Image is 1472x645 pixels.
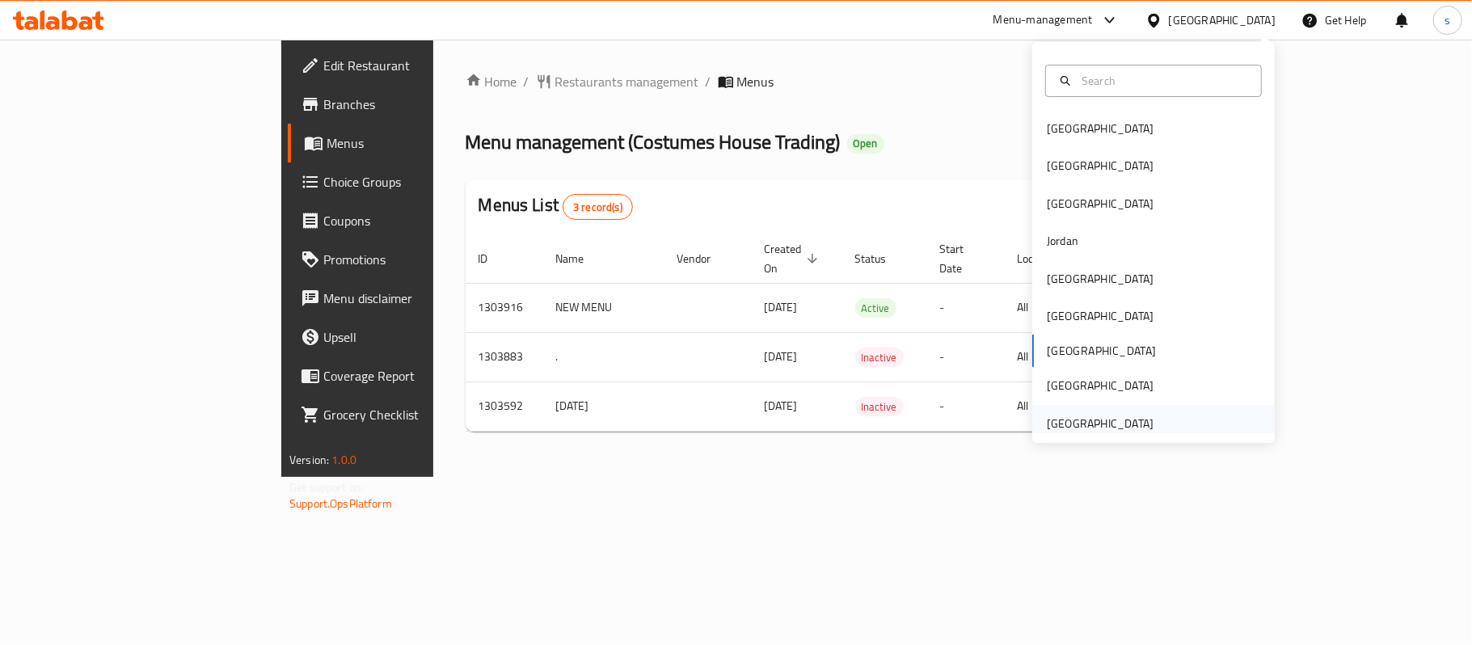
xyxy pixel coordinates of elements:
td: [DATE] [543,382,664,431]
span: Upsell [323,327,514,347]
span: Active [855,299,896,318]
div: [GEOGRAPHIC_DATA] [1047,157,1154,175]
span: Inactive [855,348,904,367]
span: [DATE] [765,346,798,367]
td: - [927,382,1005,431]
span: 3 record(s) [563,200,632,215]
span: Choice Groups [323,172,514,192]
a: Choice Groups [288,162,527,201]
div: [GEOGRAPHIC_DATA] [1169,11,1276,29]
a: Grocery Checklist [288,395,527,434]
span: Menu disclaimer [323,289,514,308]
span: Coverage Report [323,366,514,386]
span: Get support on: [289,477,364,498]
span: Inactive [855,398,904,416]
div: [GEOGRAPHIC_DATA] [1047,307,1154,325]
span: Menus [737,72,774,91]
span: Menu management ( Costumes House Trading ) [466,124,841,160]
span: Locale [1018,249,1069,268]
a: Edit Restaurant [288,46,527,85]
div: Inactive [855,397,904,416]
td: . [543,332,664,382]
span: Grocery Checklist [323,405,514,424]
td: All [1005,332,1088,382]
div: Jordan [1047,232,1078,250]
td: - [927,332,1005,382]
div: Total records count [563,194,633,220]
div: [GEOGRAPHIC_DATA] [1047,120,1154,137]
span: [DATE] [765,297,798,318]
div: [GEOGRAPHIC_DATA] [1047,415,1154,432]
div: [GEOGRAPHIC_DATA] [1047,195,1154,213]
span: Menus [327,133,514,153]
h2: Menus List [479,193,633,220]
a: Promotions [288,240,527,279]
a: Upsell [288,318,527,356]
div: Inactive [855,348,904,367]
span: [DATE] [765,395,798,416]
div: Menu-management [993,11,1093,30]
div: Active [855,298,896,318]
div: Open [847,134,884,154]
span: Open [847,137,884,150]
span: 1.0.0 [331,449,356,470]
li: / [706,72,711,91]
span: Restaurants management [555,72,699,91]
span: ID [479,249,509,268]
div: [GEOGRAPHIC_DATA] [1047,377,1154,394]
td: - [927,283,1005,332]
span: Edit Restaurant [323,56,514,75]
td: NEW MENU [543,283,664,332]
a: Menus [288,124,527,162]
a: Support.OpsPlatform [289,493,392,514]
span: s [1445,11,1450,29]
span: Name [556,249,605,268]
span: Created On [765,239,823,278]
span: Promotions [323,250,514,269]
td: All [1005,382,1088,431]
span: Status [855,249,908,268]
a: Restaurants management [536,72,699,91]
nav: breadcrumb [466,72,1158,91]
span: Version: [289,449,329,470]
span: Start Date [940,239,985,278]
span: Vendor [677,249,732,268]
a: Menu disclaimer [288,279,527,318]
input: Search [1075,72,1251,90]
a: Coupons [288,201,527,240]
a: Coverage Report [288,356,527,395]
a: Branches [288,85,527,124]
table: enhanced table [466,234,1269,432]
span: Branches [323,95,514,114]
div: [GEOGRAPHIC_DATA] [1047,270,1154,288]
span: Coupons [323,211,514,230]
td: All [1005,283,1088,332]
